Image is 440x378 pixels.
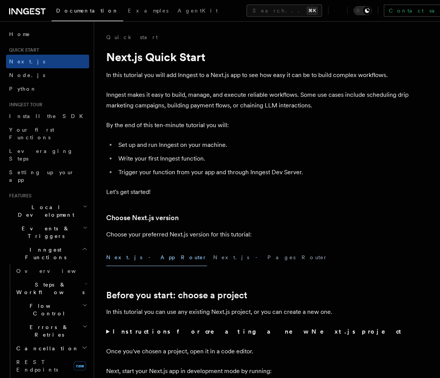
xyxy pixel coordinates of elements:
[173,2,222,20] a: AgentKit
[52,2,123,21] a: Documentation
[106,249,207,266] button: Next.js - App Router
[13,323,82,339] span: Errors & Retries
[13,342,89,355] button: Cancellation
[9,86,37,92] span: Python
[6,47,39,53] span: Quick start
[116,167,410,178] li: Trigger your function from your app and through Inngest Dev Server.
[6,165,89,187] a: Setting up your app
[123,2,173,20] a: Examples
[13,264,89,278] a: Overview
[6,144,89,165] a: Leveraging Steps
[9,113,88,119] span: Install the SDK
[106,307,410,317] p: In this tutorial you can use any existing Next.js project, or you can create a new one.
[116,153,410,164] li: Write your first Inngest function.
[247,5,322,17] button: Search...⌘K
[106,120,410,131] p: By the end of this ten-minute tutorial you will:
[16,268,94,274] span: Overview
[6,109,89,123] a: Install the SDK
[13,278,89,299] button: Steps & Workflows
[106,213,179,223] a: Choose Next.js version
[13,299,89,320] button: Flow Control
[106,90,410,111] p: Inngest makes it easy to build, manage, and execute reliable workflows. Some use cases include sc...
[16,359,58,373] span: REST Endpoints
[6,200,89,222] button: Local Development
[6,27,89,41] a: Home
[9,169,74,183] span: Setting up your app
[6,82,89,96] a: Python
[6,243,89,264] button: Inngest Functions
[113,328,404,335] strong: Instructions for creating a new Next.js project
[13,281,85,296] span: Steps & Workflows
[9,148,73,162] span: Leveraging Steps
[106,187,410,197] p: Let's get started!
[6,225,83,240] span: Events & Triggers
[354,6,372,15] button: Toggle dark mode
[106,346,410,357] p: Once you've chosen a project, open it in a code editor.
[74,361,86,370] span: new
[6,246,82,261] span: Inngest Functions
[128,8,168,14] span: Examples
[6,68,89,82] a: Node.js
[106,33,158,41] a: Quick start
[13,345,79,352] span: Cancellation
[56,8,119,14] span: Documentation
[116,140,410,150] li: Set up and run Inngest on your machine.
[9,72,45,78] span: Node.js
[13,320,89,342] button: Errors & Retries
[6,123,89,144] a: Your first Functions
[9,127,54,140] span: Your first Functions
[178,8,218,14] span: AgentKit
[6,203,83,219] span: Local Development
[213,249,328,266] button: Next.js - Pages Router
[9,30,30,38] span: Home
[106,229,410,240] p: Choose your preferred Next.js version for this tutorial:
[9,58,45,65] span: Next.js
[6,55,89,68] a: Next.js
[106,70,410,80] p: In this tutorial you will add Inngest to a Next.js app to see how easy it can be to build complex...
[307,7,317,14] kbd: ⌘K
[106,290,247,301] a: Before you start: choose a project
[6,102,42,108] span: Inngest tour
[6,193,31,199] span: Features
[106,326,410,337] summary: Instructions for creating a new Next.js project
[13,355,89,376] a: REST Endpointsnew
[106,50,410,64] h1: Next.js Quick Start
[106,366,410,376] p: Next, start your Next.js app in development mode by running:
[13,302,82,317] span: Flow Control
[6,222,89,243] button: Events & Triggers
